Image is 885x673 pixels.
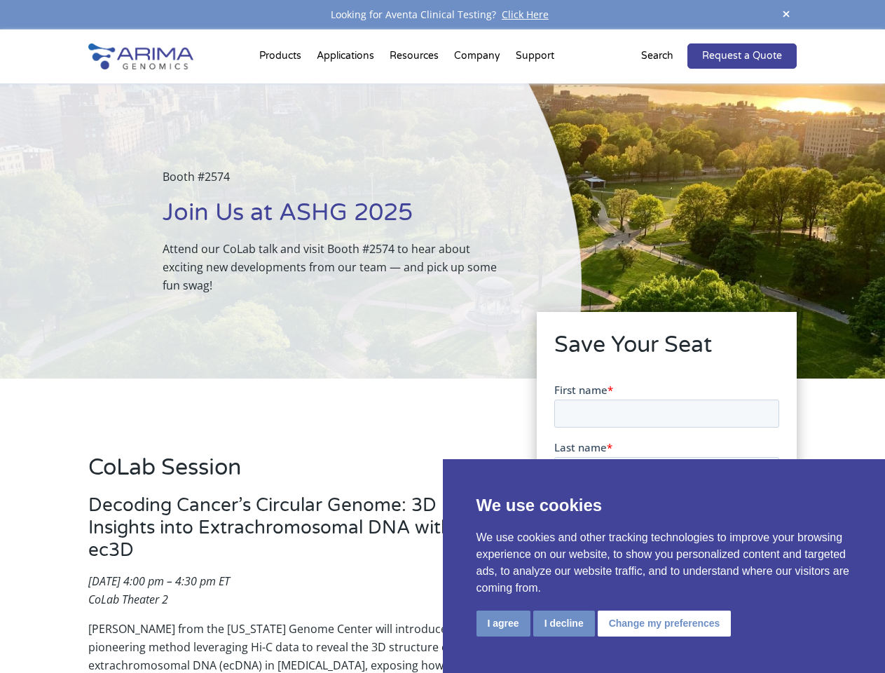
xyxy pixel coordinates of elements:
a: Request a Quote [687,43,797,69]
p: We use cookies [476,493,852,518]
button: Change my preferences [598,611,732,637]
h1: Join Us at ASHG 2025 [163,197,511,240]
button: I agree [476,611,530,637]
h2: Save Your Seat [554,329,779,372]
em: CoLab Theater 2 [88,592,168,607]
p: We use cookies and other tracking technologies to improve your browsing experience on our website... [476,529,852,597]
p: Search [641,47,673,65]
h2: CoLab Session [88,452,498,494]
div: Looking for Aventa Clinical Testing? [88,6,796,24]
a: Click Here [496,8,554,21]
img: Arima-Genomics-logo [88,43,193,69]
p: Attend our CoLab talk and visit Booth #2574 to hear about exciting new developments from our team... [163,240,511,294]
em: [DATE] 4:00 pm – 4:30 pm ET [88,573,230,589]
p: Booth #2574 [163,168,511,197]
h3: Decoding Cancer’s Circular Genome: 3D Insights into Extrachromosomal DNA with ec3D [88,494,498,572]
button: I decline [533,611,595,637]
